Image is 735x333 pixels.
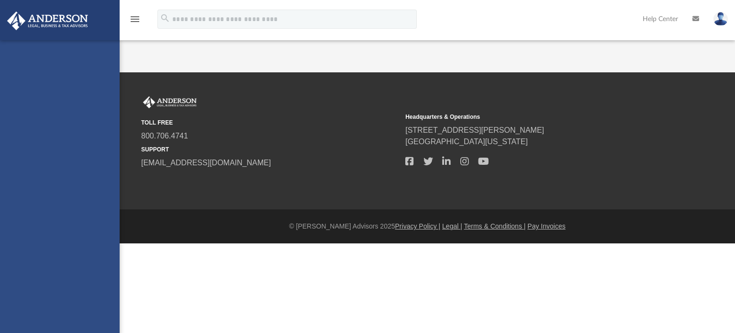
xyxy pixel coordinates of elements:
a: [EMAIL_ADDRESS][DOMAIN_NAME] [141,159,271,167]
a: 800.706.4741 [141,132,188,140]
img: Anderson Advisors Platinum Portal [4,11,91,30]
i: search [160,13,170,23]
a: Legal | [442,222,462,230]
a: [STREET_ADDRESS][PERSON_NAME] [405,126,544,134]
a: Privacy Policy | [395,222,441,230]
img: User Pic [713,12,728,26]
small: Headquarters & Operations [405,113,663,121]
i: menu [129,13,141,25]
div: © [PERSON_NAME] Advisors 2025 [120,221,735,231]
small: TOLL FREE [141,118,399,127]
a: menu [129,18,141,25]
small: SUPPORT [141,145,399,154]
a: [GEOGRAPHIC_DATA][US_STATE] [405,138,528,146]
a: Pay Invoices [527,222,565,230]
a: Terms & Conditions | [464,222,526,230]
img: Anderson Advisors Platinum Portal [141,96,199,109]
